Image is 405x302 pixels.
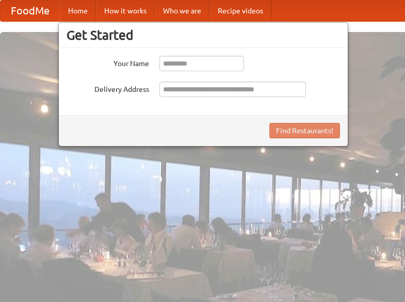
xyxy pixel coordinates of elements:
[209,1,271,21] a: Recipe videos
[96,1,155,21] a: How it works
[60,1,96,21] a: Home
[67,27,340,43] h3: Get Started
[67,82,149,94] label: Delivery Address
[269,123,340,138] button: Find Restaurants!
[155,1,209,21] a: Who we are
[67,56,149,69] label: Your Name
[1,1,60,21] a: FoodMe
